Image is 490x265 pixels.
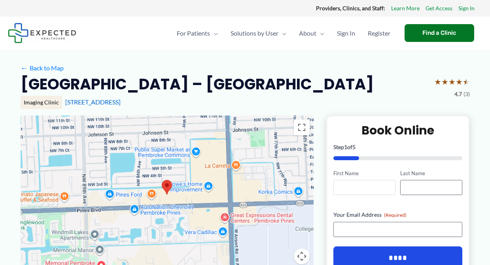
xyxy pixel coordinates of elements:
span: ← [21,64,28,72]
a: Register [361,19,397,47]
nav: Primary Site Navigation [170,19,397,47]
label: Your Email Address [333,211,463,219]
a: AboutMenu Toggle [293,19,331,47]
span: ★ [448,74,456,89]
p: Step of [333,144,463,150]
a: ←Back to Map [21,62,64,74]
span: For Patients [177,19,210,47]
a: [STREET_ADDRESS] [65,98,121,106]
span: 4.7 [454,89,462,99]
a: Learn More [391,3,420,13]
span: About [299,19,316,47]
button: Map camera controls [294,248,310,264]
span: Register [368,19,390,47]
span: 1 [344,144,347,150]
a: For PatientsMenu Toggle [170,19,224,47]
a: Sign In [331,19,361,47]
span: 5 [352,144,356,150]
button: Toggle fullscreen view [294,119,310,135]
a: Sign In [458,3,475,13]
span: Menu Toggle [278,19,286,47]
label: First Name [333,170,395,177]
span: (3) [464,89,470,99]
a: Find a Clinic [405,24,474,42]
div: Imaging Clinic [21,96,62,109]
img: Expected Healthcare Logo - side, dark font, small [8,23,76,43]
span: ★ [456,74,463,89]
label: Last Name [400,170,462,177]
span: (Required) [384,212,407,218]
span: Menu Toggle [316,19,324,47]
span: Solutions by User [231,19,278,47]
span: Sign In [337,19,355,47]
span: Menu Toggle [210,19,218,47]
h2: [GEOGRAPHIC_DATA] – [GEOGRAPHIC_DATA] [21,74,374,94]
a: Get Access [426,3,452,13]
span: ★ [463,74,470,89]
h2: Book Online [333,123,463,138]
span: ★ [434,74,441,89]
strong: Providers, Clinics, and Staff: [316,5,385,11]
a: Solutions by UserMenu Toggle [224,19,293,47]
span: ★ [441,74,448,89]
